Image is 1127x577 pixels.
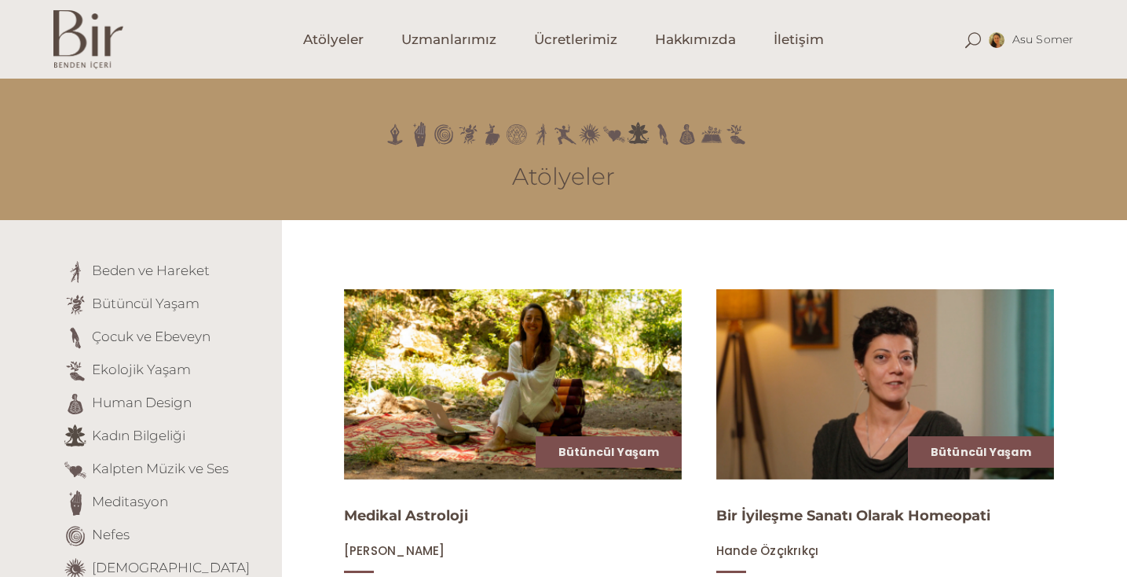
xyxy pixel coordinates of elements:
[344,543,445,558] a: [PERSON_NAME]
[92,329,210,344] a: Çocuk ve Ebeveyn
[344,507,468,524] a: Medikal Astroloji
[92,296,199,311] a: Bütüncül Yaşam
[716,543,819,558] a: Hande Özçıkrıkçı
[716,507,990,524] a: Bir İyileşme Sanatı Olarak Homeopati
[1012,32,1074,46] span: Asu Somer
[655,31,736,49] span: Hakkımızda
[344,542,445,559] span: [PERSON_NAME]
[774,31,824,49] span: İletişim
[92,395,192,410] a: Human Design
[401,31,496,49] span: Uzmanlarımız
[92,263,210,278] a: Beden ve Hareket
[931,444,1031,460] a: Bütüncül Yaşam
[92,527,130,542] a: Nefes
[92,428,185,443] a: Kadın Bilgeliği
[558,444,659,460] a: Bütüncül Yaşam
[989,32,1004,48] img: asuprofil-100x100.jpg
[716,542,819,559] span: Hande Özçıkrıkçı
[92,494,168,509] a: Meditasyon
[303,31,364,49] span: Atölyeler
[534,31,617,49] span: Ücretlerimiz
[92,362,191,377] a: Ekolojik Yaşam
[92,461,229,476] a: Kalpten Müzik ve Ses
